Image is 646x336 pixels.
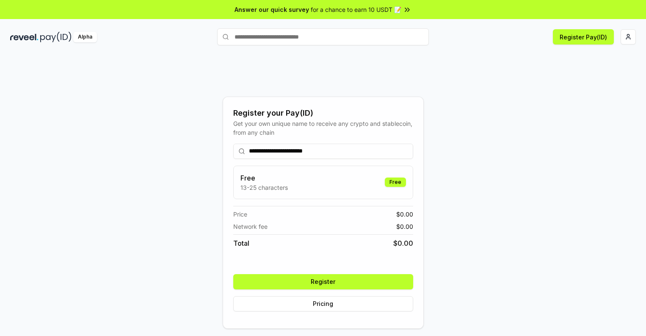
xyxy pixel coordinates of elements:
[233,107,413,119] div: Register your Pay(ID)
[385,178,406,187] div: Free
[233,238,249,248] span: Total
[233,296,413,311] button: Pricing
[10,32,39,42] img: reveel_dark
[240,183,288,192] p: 13-25 characters
[233,274,413,289] button: Register
[396,222,413,231] span: $ 0.00
[73,32,97,42] div: Alpha
[553,29,614,44] button: Register Pay(ID)
[233,210,247,219] span: Price
[235,5,309,14] span: Answer our quick survey
[396,210,413,219] span: $ 0.00
[233,222,268,231] span: Network fee
[40,32,72,42] img: pay_id
[233,119,413,137] div: Get your own unique name to receive any crypto and stablecoin, from any chain
[311,5,401,14] span: for a chance to earn 10 USDT 📝
[240,173,288,183] h3: Free
[393,238,413,248] span: $ 0.00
